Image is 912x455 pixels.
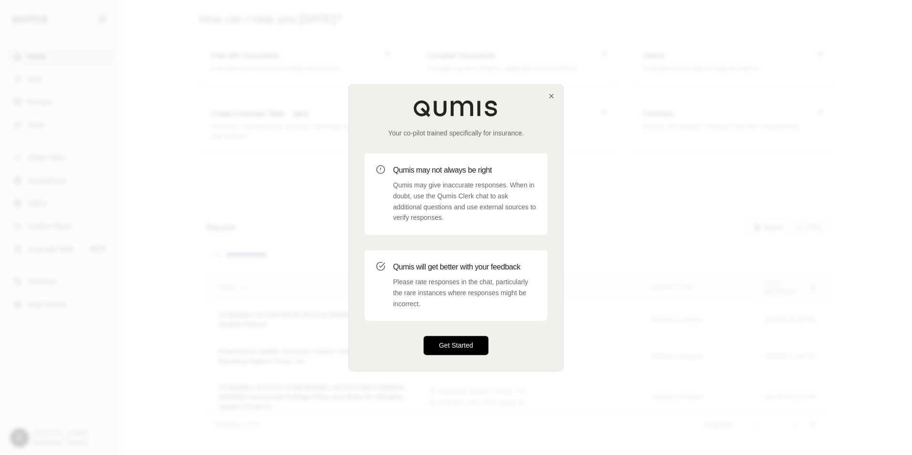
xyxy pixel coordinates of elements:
[413,100,499,117] img: Qumis Logo
[393,180,536,223] p: Qumis may give inaccurate responses. When in doubt, use the Qumis Clerk chat to ask additional qu...
[393,261,536,273] h3: Qumis will get better with your feedback
[393,277,536,309] p: Please rate responses in the chat, particularly the rare instances where responses might be incor...
[364,128,548,138] p: Your co-pilot trained specifically for insurance.
[393,165,536,176] h3: Qumis may not always be right
[424,336,488,355] button: Get Started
